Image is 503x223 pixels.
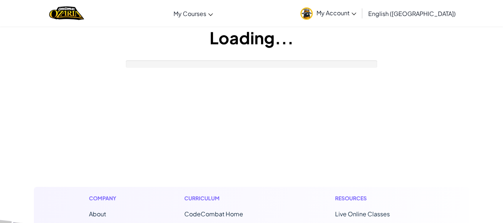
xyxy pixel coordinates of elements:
a: Ozaria by CodeCombat logo [49,6,84,21]
a: About [89,210,106,218]
span: English ([GEOGRAPHIC_DATA]) [368,10,456,17]
img: avatar [300,7,313,20]
a: My Account [297,1,360,25]
span: My Account [316,9,356,17]
img: Home [49,6,84,21]
span: My Courses [173,10,206,17]
h1: Resources [335,194,414,202]
a: Live Online Classes [335,210,390,218]
h1: Company [89,194,124,202]
a: My Courses [170,3,217,23]
a: English ([GEOGRAPHIC_DATA]) [364,3,459,23]
h1: Curriculum [184,194,274,202]
span: CodeCombat Home [184,210,243,218]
